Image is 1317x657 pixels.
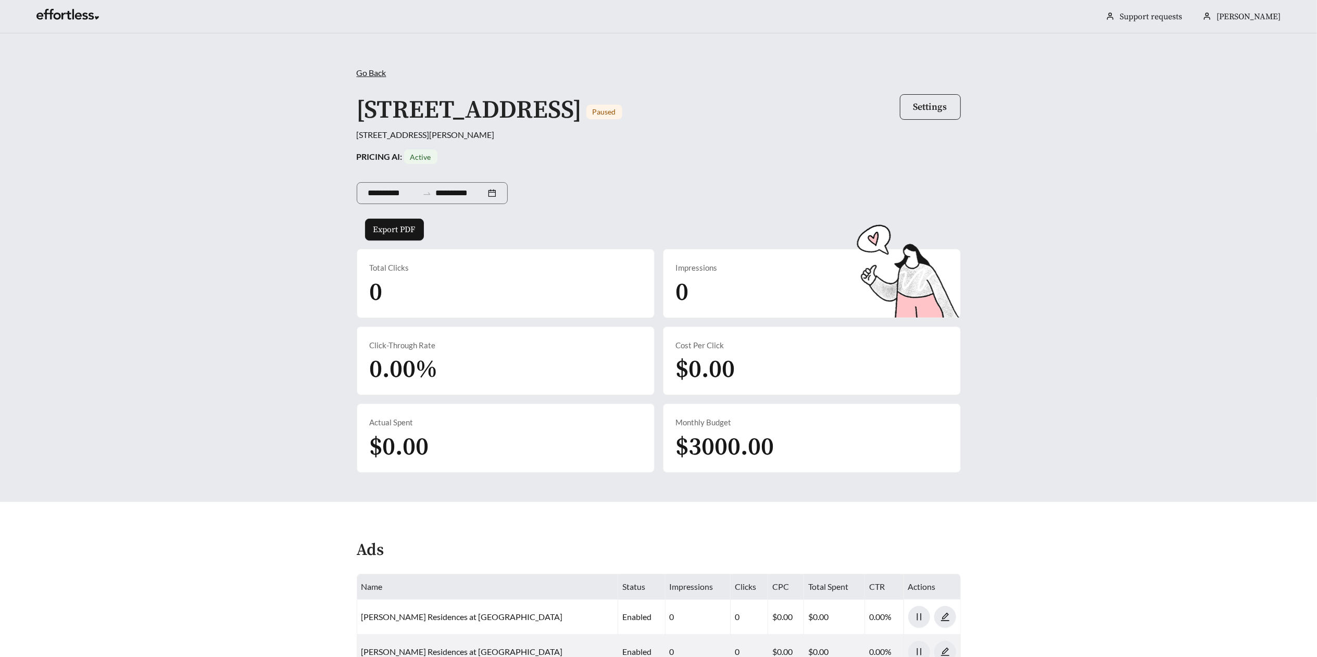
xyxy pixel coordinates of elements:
[373,223,416,236] span: Export PDF
[622,647,651,656] span: enabled
[361,647,563,656] a: [PERSON_NAME] Residences at [GEOGRAPHIC_DATA]
[904,574,961,600] th: Actions
[622,612,651,622] span: enabled
[908,606,930,628] button: pause
[357,95,582,126] h1: [STREET_ADDRESS]
[365,219,424,241] button: Export PDF
[370,432,429,463] span: $0.00
[357,68,386,78] span: Go Back
[731,600,768,635] td: 0
[909,647,930,656] span: pause
[422,189,432,198] span: swap-right
[676,354,735,385] span: $0.00
[676,339,948,351] div: Cost Per Click
[357,151,437,161] strong: PRICING AI:
[909,612,930,622] span: pause
[370,277,383,308] span: 0
[869,582,885,591] span: CTR
[666,574,731,600] th: Impressions
[676,432,774,463] span: $3000.00
[935,647,956,656] span: edit
[676,416,948,428] div: Monthly Budget
[370,416,642,428] div: Actual Spent
[422,188,432,198] span: to
[804,600,865,635] td: $0.00
[357,129,961,141] div: [STREET_ADDRESS][PERSON_NAME]
[804,574,865,600] th: Total Spent
[934,647,956,656] a: edit
[666,600,731,635] td: 0
[913,101,947,113] span: Settings
[772,582,789,591] span: CPC
[865,600,904,635] td: 0.00%
[370,339,642,351] div: Click-Through Rate
[900,94,961,120] button: Settings
[935,612,956,622] span: edit
[410,153,431,161] span: Active
[357,574,618,600] th: Name
[676,277,689,308] span: 0
[357,541,384,560] h4: Ads
[1120,11,1182,22] a: Support requests
[768,600,805,635] td: $0.00
[676,262,948,274] div: Impressions
[370,262,642,274] div: Total Clicks
[618,574,666,600] th: Status
[934,612,956,622] a: edit
[934,606,956,628] button: edit
[593,107,616,116] span: Paused
[361,612,563,622] a: [PERSON_NAME] Residences at [GEOGRAPHIC_DATA]
[370,354,438,385] span: 0.00%
[1216,11,1281,22] span: [PERSON_NAME]
[731,574,768,600] th: Clicks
